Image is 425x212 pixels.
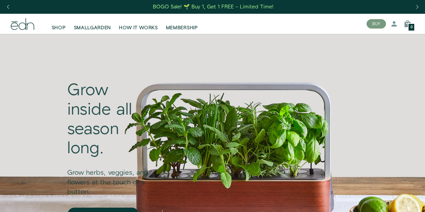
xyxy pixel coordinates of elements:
[411,26,413,29] span: 0
[152,2,274,12] a: BOGO Sale! 🌱 Buy 1, Get 1 FREE – Limited Time!
[115,16,162,31] a: HOW IT WORKS
[373,192,418,209] iframe: Opens a widget where you can find more information
[74,25,111,31] span: SMALLGARDEN
[68,159,155,197] div: Grow herbs, veggies, and flowers at the touch of a button.
[153,3,273,10] div: BOGO Sale! 🌱 Buy 1, Get 1 FREE – Limited Time!
[367,19,386,29] button: BUY
[68,81,155,158] div: Grow inside all season long.
[70,16,115,31] a: SMALLGARDEN
[166,25,198,31] span: MEMBERSHIP
[119,25,158,31] span: HOW IT WORKS
[162,16,202,31] a: MEMBERSHIP
[52,25,66,31] span: SHOP
[48,16,70,31] a: SHOP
